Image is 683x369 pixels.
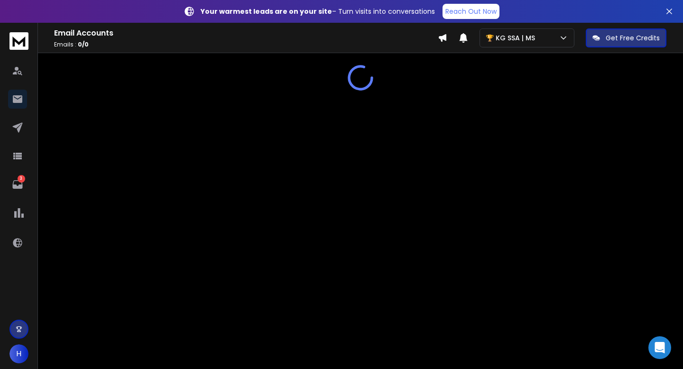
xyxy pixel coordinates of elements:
[78,40,89,48] span: 0 / 0
[54,28,438,39] h1: Email Accounts
[201,7,435,16] p: – Turn visits into conversations
[9,344,28,363] button: H
[445,7,497,16] p: Reach Out Now
[9,32,28,50] img: logo
[443,4,499,19] a: Reach Out Now
[586,28,666,47] button: Get Free Credits
[648,336,671,359] div: Open Intercom Messenger
[8,175,27,194] a: 3
[201,7,332,16] strong: Your warmest leads are on your site
[486,33,539,43] p: 🏆 KG SSA | MS
[606,33,660,43] p: Get Free Credits
[54,41,438,48] p: Emails :
[18,175,25,183] p: 3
